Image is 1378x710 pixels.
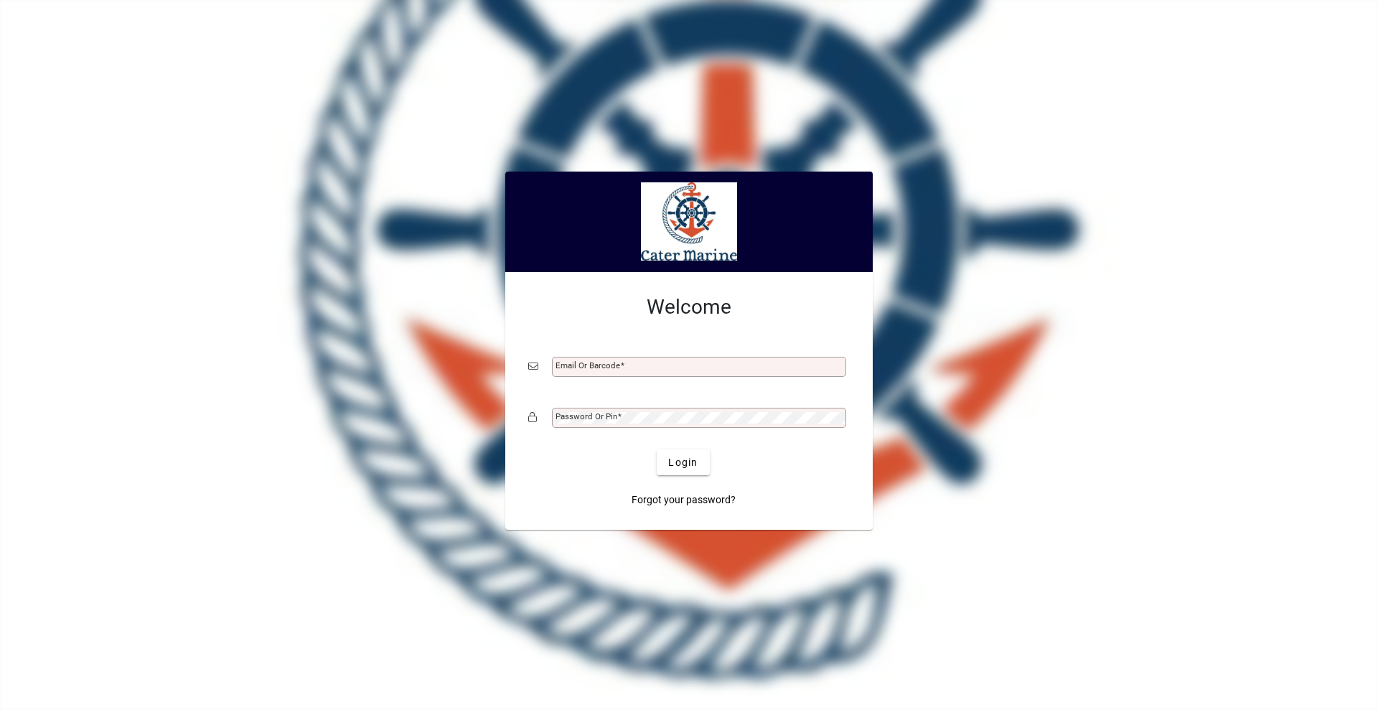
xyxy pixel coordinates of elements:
[556,360,620,370] mat-label: Email or Barcode
[668,455,698,470] span: Login
[626,487,741,513] a: Forgot your password?
[657,449,709,475] button: Login
[528,295,850,319] h2: Welcome
[556,411,617,421] mat-label: Password or Pin
[632,492,736,508] span: Forgot your password?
